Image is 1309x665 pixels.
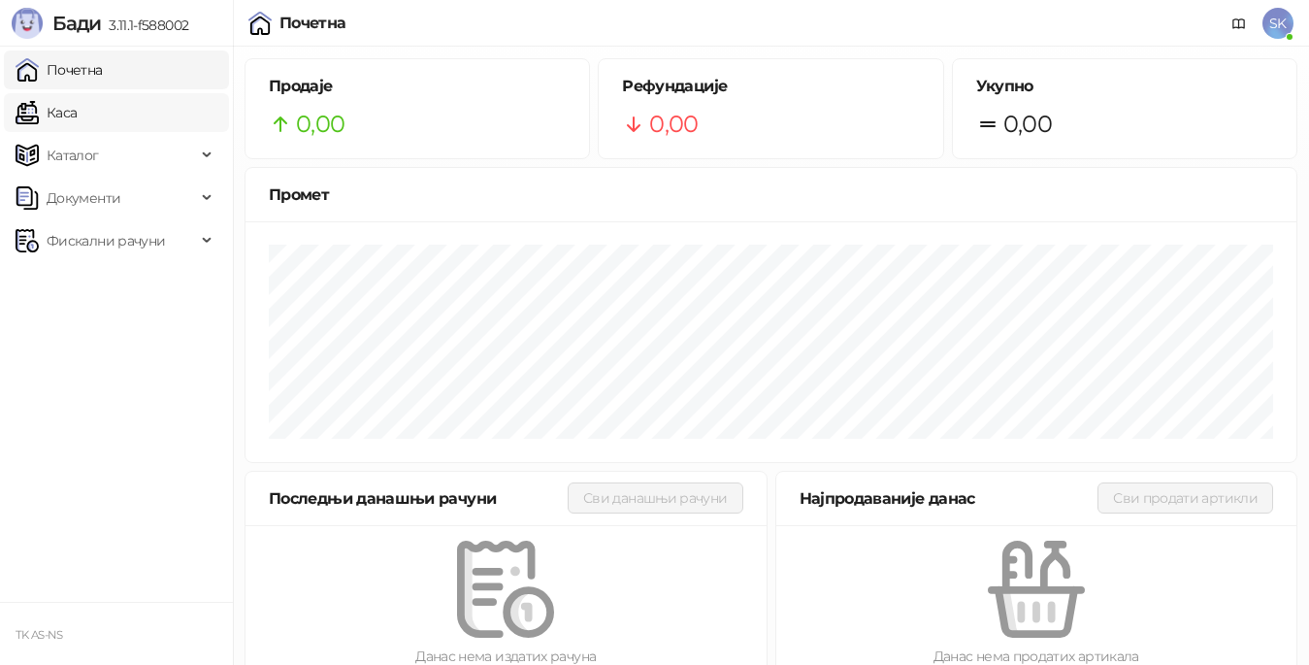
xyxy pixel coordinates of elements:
[649,106,698,143] span: 0,00
[47,221,165,260] span: Фискални рачуни
[16,50,103,89] a: Почетна
[12,8,43,39] img: Logo
[568,482,742,514] button: Сви данашњи рачуни
[16,628,62,642] small: TK AS-NS
[1003,106,1052,143] span: 0,00
[269,486,568,511] div: Последњи данашњи рачуни
[47,136,99,175] span: Каталог
[279,16,346,31] div: Почетна
[976,75,1273,98] h5: Укупно
[52,12,101,35] span: Бади
[269,183,1273,207] div: Промет
[1097,482,1273,514] button: Сви продати артикли
[622,75,919,98] h5: Рефундације
[101,17,188,34] span: 3.11.1-f588002
[1262,8,1293,39] span: SK
[1224,8,1255,39] a: Документација
[269,75,566,98] h5: Продаје
[296,106,344,143] span: 0,00
[47,179,120,217] span: Документи
[800,486,1098,511] div: Најпродаваније данас
[16,93,77,132] a: Каса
